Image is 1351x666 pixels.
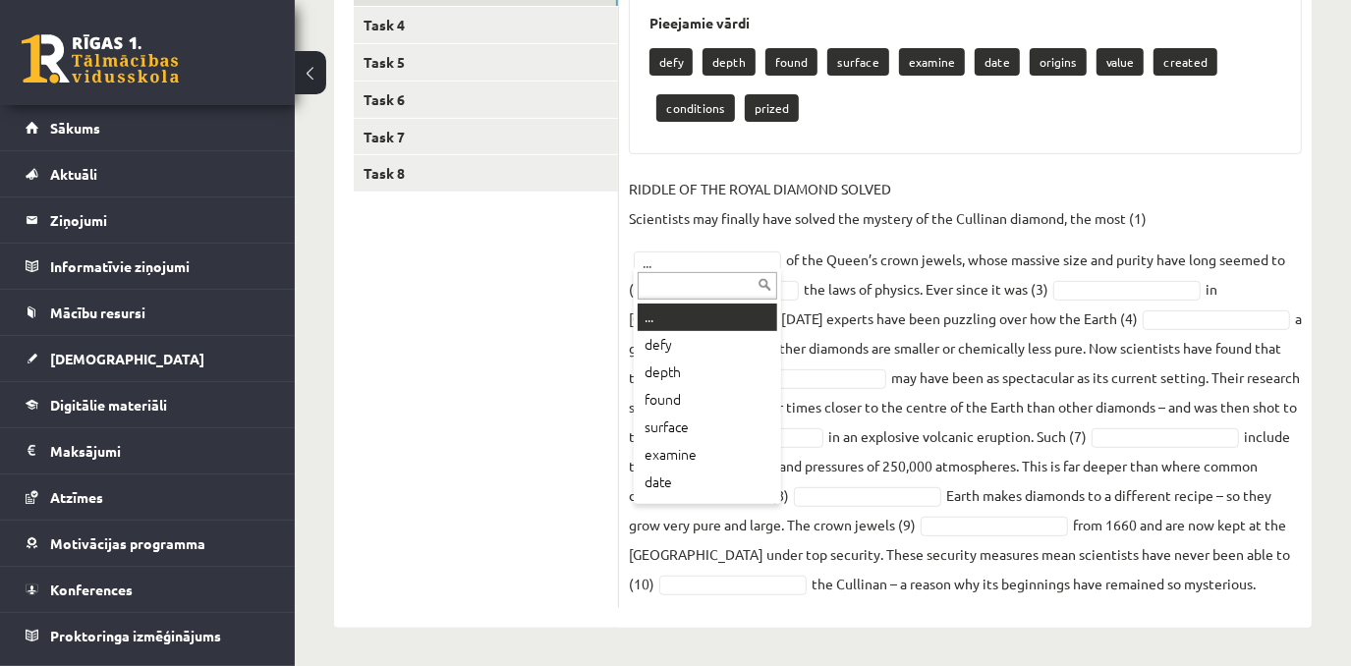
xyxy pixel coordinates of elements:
[638,441,777,469] div: examine
[638,469,777,496] div: date
[638,331,777,359] div: defy
[638,304,777,331] div: ...
[638,359,777,386] div: depth
[638,386,777,414] div: found
[638,414,777,441] div: surface
[638,496,777,524] div: origins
